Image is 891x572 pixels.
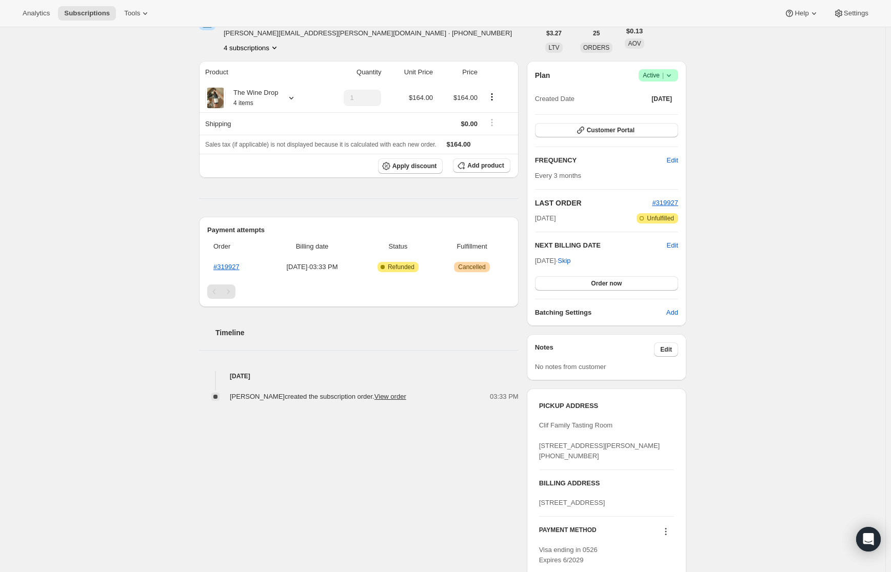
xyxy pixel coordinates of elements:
[458,263,485,271] span: Cancelled
[535,342,655,357] h3: Notes
[378,158,443,174] button: Apply discount
[539,421,660,460] span: Clif Family Tasting Room [STREET_ADDRESS][PERSON_NAME] [PHONE_NUMBER]
[268,262,357,272] span: [DATE] · 03:33 PM
[215,328,519,338] h2: Timeline
[583,44,609,51] span: ORDERS
[662,71,664,79] span: |
[436,61,481,84] th: Price
[535,155,667,166] h2: FREQUENCY
[535,257,571,264] span: [DATE] ·
[233,99,253,107] small: 4 items
[651,95,672,103] span: [DATE]
[827,6,875,21] button: Settings
[647,214,674,222] span: Unfulfilled
[207,284,510,299] nav: Pagination
[23,9,50,17] span: Analytics
[535,213,556,223] span: [DATE]
[844,9,868,17] span: Settings
[587,26,606,40] button: 25
[660,304,684,321] button: Add
[535,240,667,251] h2: NEXT BILLING DATE
[535,308,666,318] h6: Batching Settings
[591,279,622,288] span: Order now
[551,253,577,269] button: Skip
[626,26,643,36] span: $0.13
[654,342,678,357] button: Edit
[453,94,478,101] span: $164.00
[490,392,519,402] span: 03:33 PM
[16,6,56,21] button: Analytics
[384,61,436,84] th: Unit Price
[268,241,357,252] span: Billing date
[467,161,504,170] span: Add product
[539,401,674,411] h3: PICKUP ADDRESS
[539,478,674,488] h3: BILLING ADDRESS
[645,92,678,106] button: [DATE]
[558,256,570,266] span: Skip
[795,9,808,17] span: Help
[205,141,437,148] span: Sales tax (if applicable) is not displayed because it is calculated with each new order.
[539,546,598,564] span: Visa ending in 0526 Expires 6/2029
[535,94,575,104] span: Created Date
[388,263,414,271] span: Refunded
[64,9,110,17] span: Subscriptions
[660,345,672,354] span: Edit
[661,152,684,169] button: Edit
[440,241,504,252] span: Fulfillment
[535,198,652,208] h2: LAST ORDER
[539,499,605,506] span: [STREET_ADDRESS]
[224,28,512,38] span: [PERSON_NAME][EMAIL_ADDRESS][PERSON_NAME][DOMAIN_NAME] · [PHONE_NUMBER]
[374,393,406,400] a: View order
[643,70,674,80] span: Active
[124,9,140,17] span: Tools
[535,70,550,80] h2: Plan
[666,308,678,318] span: Add
[535,123,678,137] button: Customer Portal
[199,371,519,381] h4: [DATE]
[628,40,641,47] span: AOV
[199,61,320,84] th: Product
[207,235,265,258] th: Order
[548,44,559,51] span: LTV
[58,6,116,21] button: Subscriptions
[546,29,562,37] span: $3.27
[207,225,510,235] h2: Payment attempts
[593,29,600,37] span: 25
[587,126,635,134] span: Customer Portal
[540,26,568,40] button: $3.27
[392,162,437,170] span: Apply discount
[652,199,678,207] a: #319927
[226,88,278,108] div: The Wine Drop
[362,241,433,252] span: Status
[856,527,881,551] div: Open Intercom Messenger
[652,198,678,208] button: #319927
[667,240,678,251] button: Edit
[320,61,384,84] th: Quantity
[118,6,156,21] button: Tools
[535,276,678,291] button: Order now
[447,140,471,148] span: $164.00
[230,393,406,400] span: [PERSON_NAME] created the subscription order.
[535,363,606,371] span: No notes from customer
[667,155,678,166] span: Edit
[778,6,825,21] button: Help
[199,112,320,135] th: Shipping
[539,526,597,540] h3: PAYMENT METHOD
[213,263,240,271] a: #319927
[535,172,581,179] span: Every 3 months
[409,94,433,101] span: $164.00
[484,117,500,128] button: Shipping actions
[224,43,280,53] button: Product actions
[453,158,510,173] button: Add product
[484,91,500,103] button: Product actions
[461,120,478,128] span: $0.00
